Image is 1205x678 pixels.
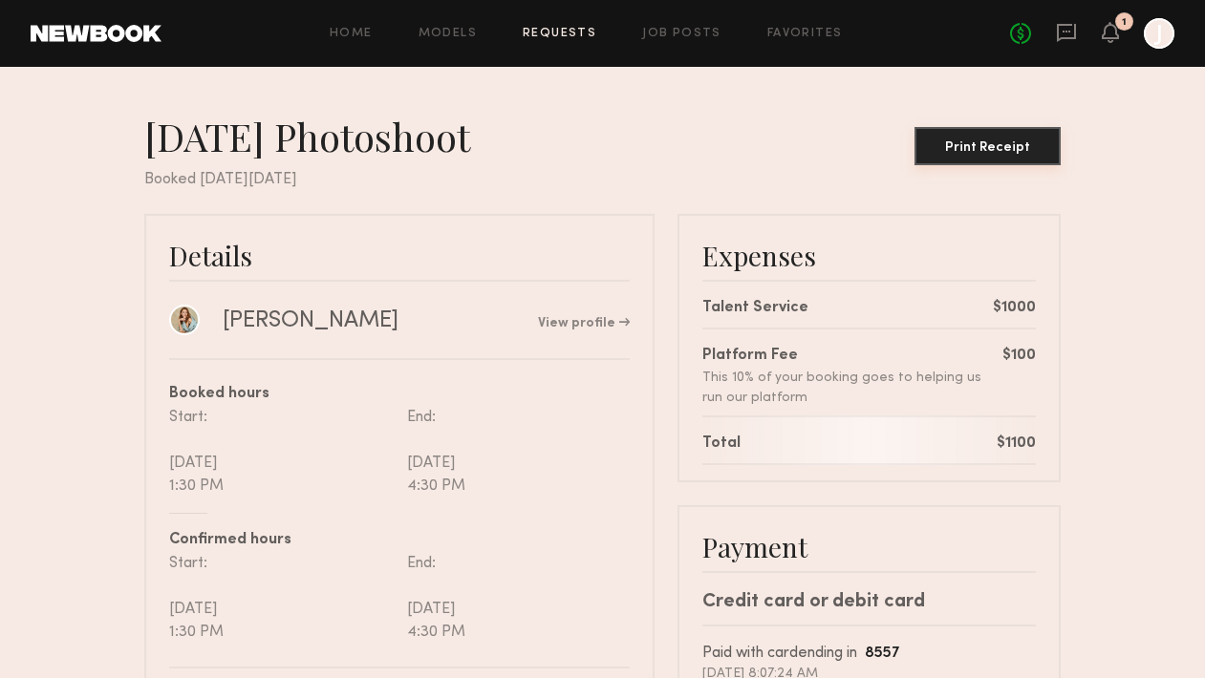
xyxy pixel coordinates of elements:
[1144,18,1174,49] a: J
[169,529,630,552] div: Confirmed hours
[642,28,721,40] a: Job Posts
[702,345,1002,368] div: Platform Fee
[993,297,1036,320] div: $1000
[169,239,630,272] div: Details
[915,127,1061,165] button: Print Receipt
[144,113,485,160] div: [DATE] Photoshoot
[997,433,1036,456] div: $1100
[1002,345,1036,368] div: $100
[419,28,477,40] a: Models
[538,317,630,330] a: View profile
[330,28,373,40] a: Home
[169,552,399,644] div: Start: [DATE] 1:30 PM
[523,28,596,40] a: Requests
[865,646,900,661] b: 8557
[702,530,1036,563] div: Payment
[144,168,1061,191] div: Booked [DATE][DATE]
[702,297,808,320] div: Talent Service
[702,368,1002,408] div: This 10% of your booking goes to helping us run our platform
[702,588,1036,617] div: Credit card or debit card
[702,642,1036,666] div: Paid with card ending in
[399,406,630,498] div: End: [DATE] 4:30 PM
[1122,17,1127,28] div: 1
[922,141,1053,155] div: Print Receipt
[169,383,630,406] div: Booked hours
[702,433,741,456] div: Total
[767,28,843,40] a: Favorites
[169,406,399,498] div: Start: [DATE] 1:30 PM
[223,307,398,335] div: [PERSON_NAME]
[702,239,1036,272] div: Expenses
[399,552,630,644] div: End: [DATE] 4:30 PM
